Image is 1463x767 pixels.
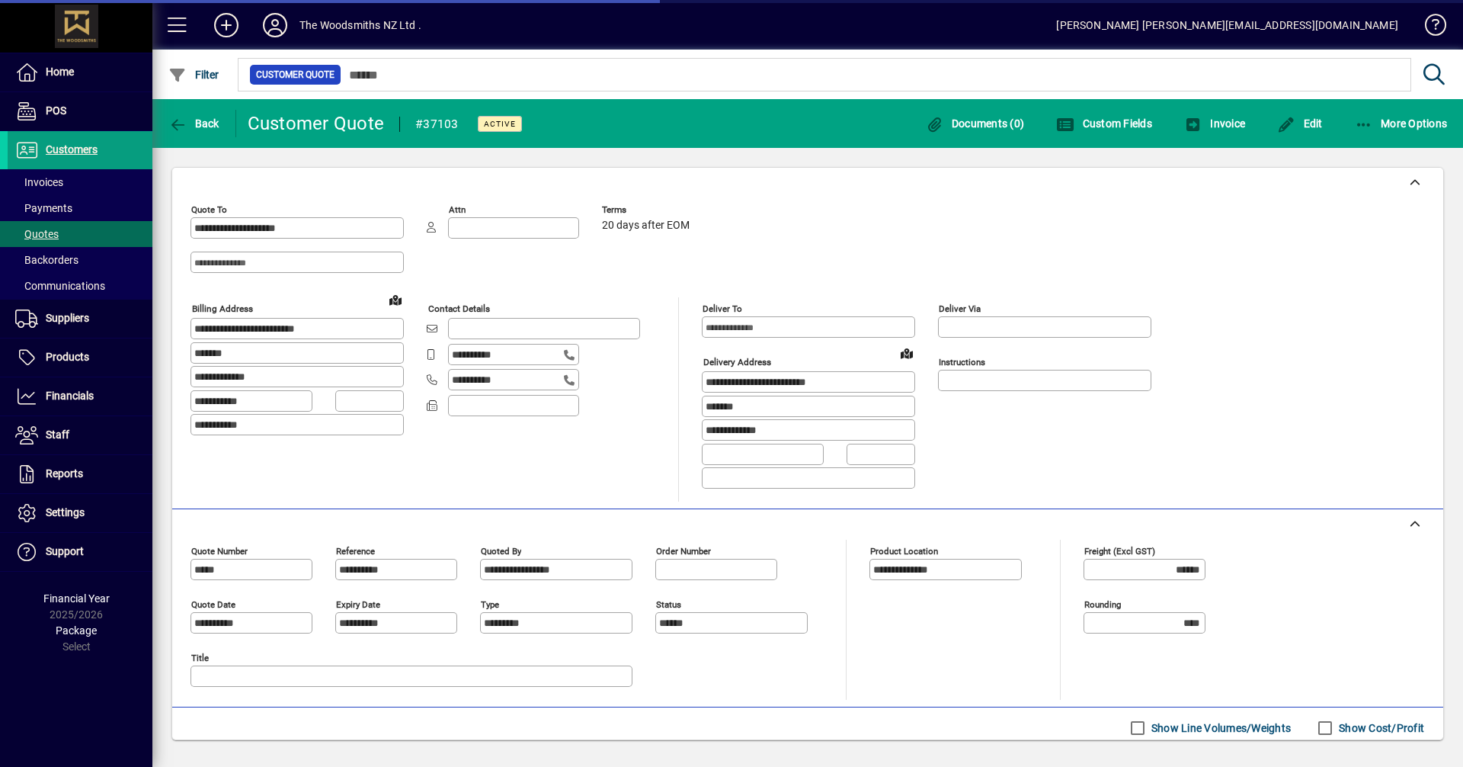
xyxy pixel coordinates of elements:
a: Payments [8,195,152,221]
span: Backorders [15,254,78,266]
mat-label: Product location [870,545,938,556]
span: Invoices [15,176,63,188]
label: Show Line Volumes/Weights [1148,720,1291,736]
app-page-header-button: Back [152,110,236,137]
mat-label: Quote date [191,599,235,609]
mat-label: Instructions [939,357,985,367]
a: Reports [8,455,152,493]
div: #37103 [415,112,459,136]
a: Backorders [8,247,152,273]
mat-label: Rounding [1084,599,1121,609]
span: Edit [1277,117,1323,130]
button: Custom Fields [1052,110,1156,137]
mat-label: Quote number [191,545,248,556]
button: Back [165,110,223,137]
span: Customers [46,143,98,156]
label: Show Cost/Profit [1336,720,1424,736]
button: Profile [251,11,299,39]
mat-label: Type [481,599,499,609]
mat-label: Deliver To [703,303,742,314]
mat-label: Reference [336,545,375,556]
span: Active [484,119,516,129]
span: Invoice [1184,117,1245,130]
mat-label: Expiry date [336,599,380,609]
mat-label: Deliver via [939,303,981,314]
button: Add [202,11,251,39]
span: Support [46,545,84,557]
button: Documents (0) [921,110,1028,137]
button: More Options [1351,110,1452,137]
a: Products [8,339,152,377]
a: View on map [895,341,919,365]
a: POS [8,92,152,130]
span: Custom Fields [1056,117,1152,130]
span: Home [46,66,74,78]
span: Quotes [15,228,59,240]
mat-label: Title [191,652,209,663]
mat-label: Freight (excl GST) [1084,545,1155,556]
button: Invoice [1180,110,1249,137]
a: Knowledge Base [1413,3,1444,53]
a: Settings [8,494,152,532]
mat-label: Status [656,599,681,609]
div: The Woodsmiths NZ Ltd . [299,13,421,37]
a: Support [8,533,152,571]
span: Financial Year [43,592,110,605]
span: Communications [15,280,105,292]
span: Suppliers [46,312,89,324]
span: Package [56,624,97,637]
span: Customer Quote [256,67,335,82]
span: 20 days after EOM [602,220,690,232]
div: Customer Quote [248,111,385,136]
span: Payments [15,202,72,214]
a: Quotes [8,221,152,247]
span: Financials [46,390,94,402]
mat-label: Order number [656,545,711,556]
span: POS [46,104,66,117]
span: Documents (0) [925,117,1024,130]
a: Suppliers [8,300,152,338]
a: Financials [8,377,152,416]
mat-label: Quote To [191,204,227,215]
a: Communications [8,273,152,299]
span: Filter [168,69,219,81]
span: More Options [1355,117,1448,130]
span: Terms [602,205,693,215]
mat-label: Attn [449,204,466,215]
span: Settings [46,506,85,518]
span: Back [168,117,219,130]
span: Products [46,351,89,363]
mat-label: Quoted by [481,545,521,556]
span: Reports [46,467,83,480]
span: Staff [46,428,69,441]
a: Home [8,53,152,91]
div: [PERSON_NAME] [PERSON_NAME][EMAIL_ADDRESS][DOMAIN_NAME] [1056,13,1398,37]
button: Filter [165,61,223,88]
a: View on map [383,287,408,312]
a: Staff [8,416,152,454]
a: Invoices [8,169,152,195]
button: Edit [1273,110,1327,137]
